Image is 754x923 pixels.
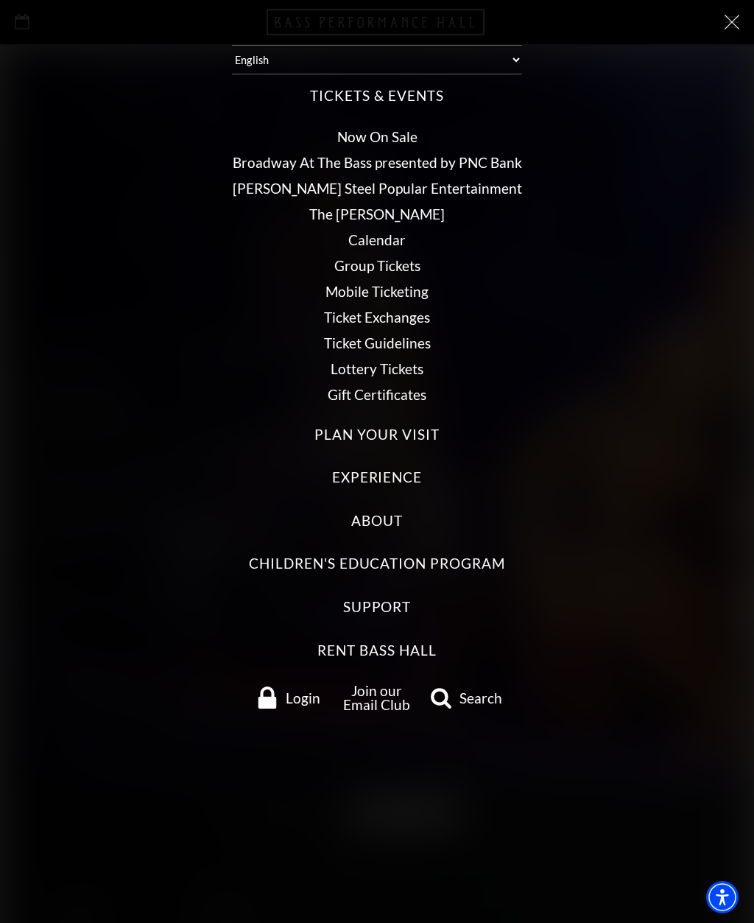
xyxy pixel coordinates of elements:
label: Experience [332,468,423,488]
a: Gift Certificates [328,386,426,403]
a: search [422,687,510,709]
a: The [PERSON_NAME] [309,206,445,222]
a: Ticket Exchanges [324,309,430,326]
label: About [351,511,403,531]
a: Now On Sale [337,128,417,145]
a: Mobile Ticketing [325,283,429,300]
label: Tickets & Events [310,86,443,106]
a: Lottery Tickets [331,360,423,377]
a: [PERSON_NAME] Steel Popular Entertainment [233,180,522,197]
a: Broadway At The Bass presented by PNC Bank [233,154,522,171]
a: Group Tickets [334,257,420,274]
span: Search [459,691,502,705]
span: Login [286,691,320,705]
div: Accessibility Menu [706,881,739,913]
a: Ticket Guidelines [324,334,431,351]
label: Children's Education Program [249,554,505,574]
select: Select: [232,45,522,74]
label: Plan Your Visit [314,425,439,445]
label: Rent Bass Hall [317,641,436,661]
a: Login [244,687,332,709]
a: Calendar [348,231,406,248]
a: Join our Email Club [343,682,410,713]
label: Support [343,597,412,617]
